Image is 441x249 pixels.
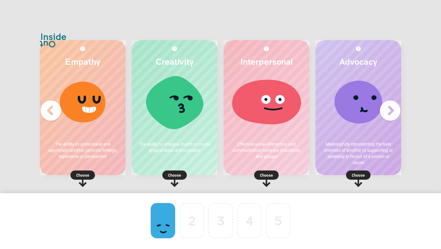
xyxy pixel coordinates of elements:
[224,172,309,178] p: Choose
[138,56,211,67] h2: Creativity
[378,98,402,123] img: Next
[315,172,401,178] p: Choose
[356,46,361,51] img: More about Advocacy
[322,56,395,67] h2: Advocacy
[322,141,395,166] p: Meaningfully representing the best interests of another or supporting or speaking in favour of a ...
[132,172,217,178] p: Choose
[39,98,63,123] img: Previous
[172,46,177,51] img: More about Creativity
[230,141,303,159] p: Effective social interaction and communication between individuals and groups
[138,141,211,153] p: The ability to imagine, invent or create original ideas and concepts
[264,46,269,51] img: More about Interpersonal
[230,56,303,67] h2: Interpersonal
[80,46,85,51] img: More about Empathy
[40,172,126,178] p: Choose
[46,141,119,159] p: The ability to understand and appreciate another person's feelings, experience or perspective
[46,56,119,67] h2: Empathy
